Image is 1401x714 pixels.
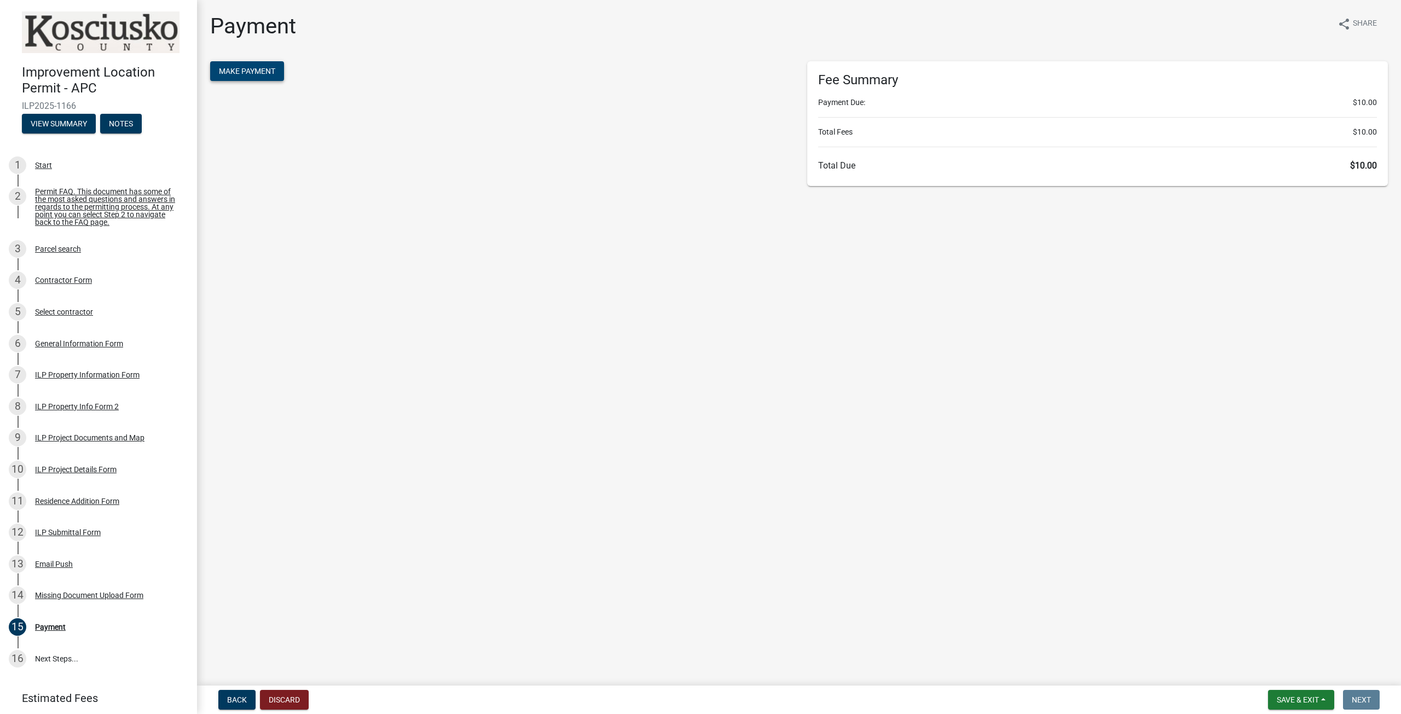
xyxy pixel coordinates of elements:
[35,560,73,568] div: Email Push
[1268,690,1334,710] button: Save & Exit
[9,240,26,258] div: 3
[35,340,123,347] div: General Information Form
[818,126,1377,138] li: Total Fees
[35,308,93,316] div: Select contractor
[818,72,1377,88] h6: Fee Summary
[22,114,96,133] button: View Summary
[35,188,180,226] div: Permit FAQ. This document has some of the most asked questions and answers in regards to the perm...
[9,555,26,573] div: 13
[35,434,144,442] div: ILP Project Documents and Map
[1338,18,1351,31] i: share
[22,11,180,53] img: Kosciusko County, Indiana
[9,271,26,289] div: 4
[227,695,247,704] span: Back
[22,101,175,111] span: ILP2025-1166
[210,61,284,81] button: Make Payment
[9,303,26,321] div: 5
[100,114,142,133] button: Notes
[35,245,81,253] div: Parcel search
[9,398,26,415] div: 8
[35,497,119,505] div: Residence Addition Form
[9,587,26,604] div: 14
[35,161,52,169] div: Start
[22,120,96,129] wm-modal-confirm: Summary
[1353,126,1377,138] span: $10.00
[35,466,117,473] div: ILP Project Details Form
[1343,690,1380,710] button: Next
[1353,18,1377,31] span: Share
[35,403,119,410] div: ILP Property Info Form 2
[9,461,26,478] div: 10
[9,618,26,636] div: 15
[1277,695,1319,704] span: Save & Exit
[9,156,26,174] div: 1
[1353,97,1377,108] span: $10.00
[1352,695,1371,704] span: Next
[35,623,66,631] div: Payment
[1329,13,1386,34] button: shareShare
[9,188,26,205] div: 2
[219,67,275,76] span: Make Payment
[35,276,92,284] div: Contractor Form
[9,492,26,510] div: 11
[818,97,1377,108] li: Payment Due:
[9,366,26,384] div: 7
[9,335,26,352] div: 6
[22,65,188,96] h4: Improvement Location Permit - APC
[9,524,26,541] div: 12
[210,13,296,39] h1: Payment
[9,650,26,667] div: 16
[35,529,101,536] div: ILP Submittal Form
[1350,160,1377,171] span: $10.00
[818,160,1377,171] h6: Total Due
[35,591,143,599] div: Missing Document Upload Form
[9,687,180,709] a: Estimated Fees
[9,429,26,446] div: 9
[35,371,140,379] div: ILP Property Information Form
[100,120,142,129] wm-modal-confirm: Notes
[218,690,256,710] button: Back
[260,690,309,710] button: Discard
